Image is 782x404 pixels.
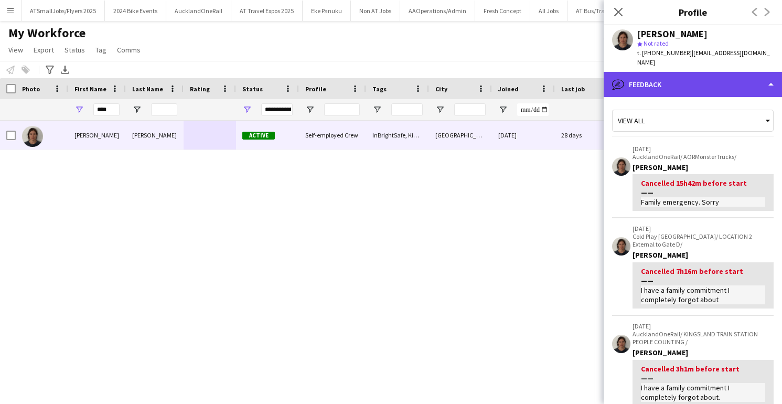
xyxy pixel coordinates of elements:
button: ATSmallJobs/Flyers 2025 [22,1,105,21]
span: Status [65,45,85,55]
p: [DATE] [633,322,774,330]
div: Family emergency. Sorry [641,197,765,207]
div: Cancelled 15h42m before start [641,178,765,197]
span: View all [618,116,645,125]
span: City [435,85,447,93]
div: [GEOGRAPHIC_DATA] [429,121,492,150]
span: Tag [95,45,106,55]
p: [DATE] [633,225,774,232]
app-action-btn: Export XLSX [59,63,71,76]
input: Profile Filter Input [324,103,360,116]
span: Rating [190,85,210,93]
span: First Name [74,85,106,93]
div: Feedback [604,72,782,97]
span: Comms [117,45,141,55]
button: Open Filter Menu [498,105,508,114]
div: Self-employed Crew [299,121,366,150]
button: Open Filter Menu [305,105,315,114]
div: [DATE] [492,121,555,150]
span: Not rated [644,39,669,47]
a: Comms [113,43,145,57]
span: My Workforce [8,25,85,41]
p: [DATE] [633,145,774,153]
button: Fresh Concept [475,1,530,21]
a: View [4,43,27,57]
p: Cold Play [GEOGRAPHIC_DATA]/ LOCATION 2 External to Gate D/ [633,232,774,248]
span: Status [242,85,263,93]
span: Joined [498,85,519,93]
span: Photo [22,85,40,93]
h3: Profile [604,5,782,19]
div: I have a family commitment I completely forgot about. [641,383,765,402]
button: AT Bus/Train Jobs 2025 [567,1,646,21]
input: City Filter Input [454,103,486,116]
button: AAOperations/Admin [400,1,475,21]
span: Profile [305,85,326,93]
button: All Jobs [530,1,567,21]
button: Non AT Jobs [351,1,400,21]
span: | [EMAIL_ADDRESS][DOMAIN_NAME] [637,49,770,66]
img: Leah Bristow [22,126,43,147]
span: Tags [372,85,387,93]
a: Export [29,43,58,57]
span: Active [242,132,275,140]
div: [PERSON_NAME] [633,250,774,260]
a: Status [60,43,89,57]
app-action-btn: Advanced filters [44,63,56,76]
input: First Name Filter Input [93,103,120,116]
div: Cancelled 7h16m before start [641,267,765,285]
button: AucklandOneRail [166,1,231,21]
div: InBrightSafe, KiwiRail Inducted [366,121,429,150]
span: Last Name [132,85,163,93]
span: View [8,45,23,55]
input: Joined Filter Input [517,103,549,116]
div: [PERSON_NAME] [633,348,774,357]
span: Export [34,45,54,55]
p: AucklandOneRail/ KINGSLAND TRAIN STATION PEOPLE COUNTING / [633,330,774,346]
div: 28 days [555,121,618,150]
input: Last Name Filter Input [151,103,177,116]
button: Open Filter Menu [132,105,142,114]
p: AucklandOneRail/ AORMonsterTrucks/ [633,153,774,161]
span: t. [PHONE_NUMBER] [637,49,692,57]
div: [PERSON_NAME] [68,121,126,150]
div: [PERSON_NAME] [637,29,708,39]
div: [PERSON_NAME] [126,121,184,150]
button: AT Travel Expos 2025 [231,1,303,21]
button: Eke Panuku [303,1,351,21]
button: 2024 Bike Events [105,1,166,21]
button: Open Filter Menu [74,105,84,114]
div: [PERSON_NAME] [633,163,774,172]
button: Open Filter Menu [242,105,252,114]
a: Tag [91,43,111,57]
button: Open Filter Menu [372,105,382,114]
div: I have a family commitment I completely forgot about [641,285,765,304]
div: Cancelled 3h1m before start [641,364,765,383]
input: Tags Filter Input [391,103,423,116]
button: Open Filter Menu [435,105,445,114]
span: Last job [561,85,585,93]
